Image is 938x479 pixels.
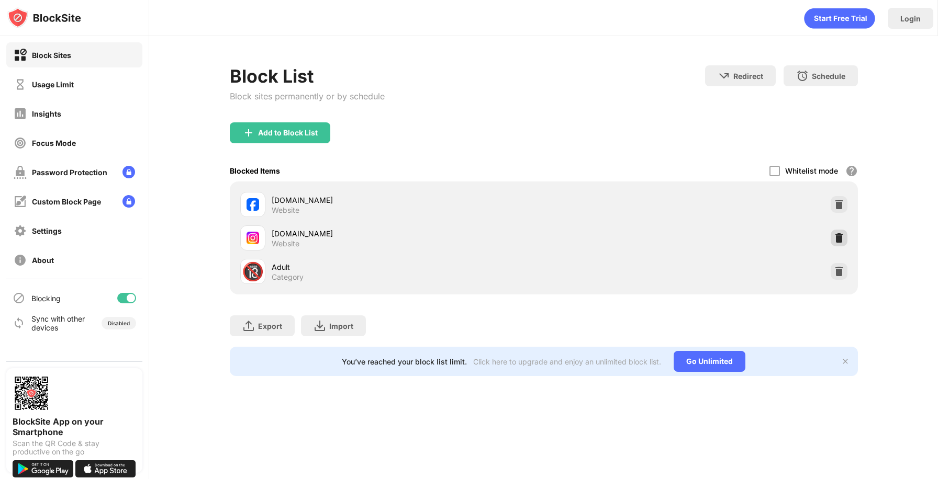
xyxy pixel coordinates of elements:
[804,8,875,29] div: animation
[32,51,71,60] div: Block Sites
[342,357,467,366] div: You’ve reached your block list limit.
[329,322,353,330] div: Import
[32,197,101,206] div: Custom Block Page
[230,166,280,175] div: Blocked Items
[32,80,74,89] div: Usage Limit
[272,272,304,282] div: Category
[785,166,838,175] div: Whitelist mode
[122,195,135,208] img: lock-menu.svg
[733,72,763,81] div: Redirect
[242,261,264,282] div: 🔞
[32,226,62,235] div: Settings
[14,78,27,91] img: time-usage-off.svg
[812,72,845,81] div: Schedule
[473,357,661,366] div: Click here to upgrade and enjoy an unlimited block list.
[841,357,850,366] img: x-button.svg
[230,91,385,101] div: Block sites permanently or by schedule
[13,317,25,329] img: sync-icon.svg
[272,228,544,239] div: [DOMAIN_NAME]
[258,322,282,330] div: Export
[272,206,299,215] div: Website
[13,374,50,412] img: options-page-qr-code.png
[272,261,544,272] div: Adult
[272,239,299,248] div: Website
[14,254,27,267] img: about-off.svg
[32,139,76,147] div: Focus Mode
[13,416,136,437] div: BlockSite App on your Smartphone
[230,65,385,87] div: Block List
[674,351,745,372] div: Go Unlimited
[13,460,73,477] img: get-it-on-google-play.svg
[258,129,318,137] div: Add to Block List
[32,256,54,265] div: About
[7,7,81,28] img: logo-blocksite.svg
[14,224,27,237] img: settings-off.svg
[31,294,61,303] div: Blocking
[32,168,107,177] div: Password Protection
[32,109,61,118] div: Insights
[14,136,27,150] img: focus-off.svg
[14,166,27,179] img: password-protection-off.svg
[122,166,135,178] img: lock-menu.svg
[14,195,27,208] img: customize-block-page-off.svg
[247,198,259,211] img: favicons
[13,292,25,304] img: blocking-icon.svg
[900,14,921,23] div: Login
[108,320,130,326] div: Disabled
[14,49,27,62] img: block-on.svg
[13,439,136,456] div: Scan the QR Code & stay productive on the go
[75,460,136,477] img: download-on-the-app-store.svg
[31,314,85,332] div: Sync with other devices
[272,195,544,206] div: [DOMAIN_NAME]
[14,107,27,120] img: insights-off.svg
[247,232,259,244] img: favicons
